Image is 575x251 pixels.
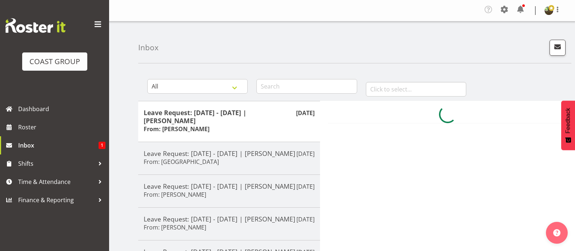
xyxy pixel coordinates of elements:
button: Feedback - Show survey [561,101,575,150]
img: Rosterit website logo [5,18,65,33]
span: Inbox [18,140,99,151]
img: help-xxl-2.png [553,229,560,236]
p: [DATE] [296,215,315,224]
h5: Leave Request: [DATE] - [DATE] | [PERSON_NAME] [144,109,315,125]
h5: Leave Request: [DATE] - [DATE] | [PERSON_NAME] [144,215,315,223]
span: Feedback [565,108,571,133]
span: 1 [99,142,105,149]
h6: From: [PERSON_NAME] [144,125,209,133]
p: [DATE] [296,109,315,117]
span: Roster [18,122,105,133]
p: [DATE] [296,149,315,158]
div: COAST GROUP [29,56,80,67]
h6: From: [PERSON_NAME] [144,224,206,231]
span: Finance & Reporting [18,195,95,205]
h4: Inbox [138,43,159,52]
img: filipo-iupelid4dee51ae661687a442d92e36fb44151.png [544,6,553,15]
span: Shifts [18,158,95,169]
h5: Leave Request: [DATE] - [DATE] | [PERSON_NAME] [144,149,315,157]
span: Dashboard [18,103,105,114]
span: Time & Attendance [18,176,95,187]
input: Click to select... [366,82,466,97]
h5: Leave Request: [DATE] - [DATE] | [PERSON_NAME] [144,182,315,190]
h6: From: [GEOGRAPHIC_DATA] [144,158,219,165]
h6: From: [PERSON_NAME] [144,191,206,198]
input: Search [256,79,357,94]
p: [DATE] [296,182,315,191]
